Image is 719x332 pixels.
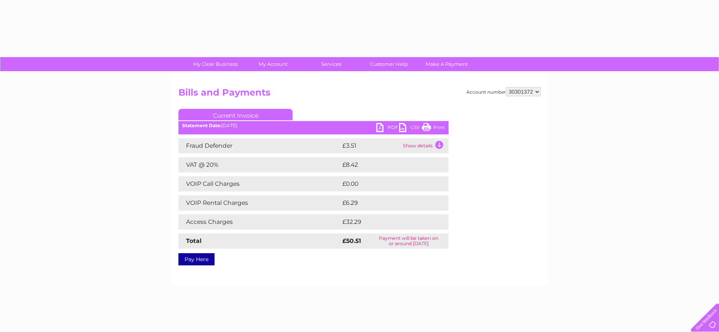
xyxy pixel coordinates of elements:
[178,176,340,192] td: VOIP Call Charges
[242,57,305,71] a: My Account
[178,109,293,120] a: Current Invoice
[422,123,445,134] a: Print
[358,57,420,71] a: Customer Help
[399,123,422,134] a: CSV
[184,57,247,71] a: My Clear Business
[415,57,478,71] a: Make A Payment
[466,87,541,96] div: Account number
[178,123,449,128] div: [DATE]
[340,176,431,192] td: £0.00
[186,237,202,244] strong: Total
[340,138,401,153] td: £3.51
[182,123,221,128] b: Statement Date:
[340,214,433,230] td: £32.29
[369,233,449,249] td: Payment will be taken on or around [DATE]
[178,138,340,153] td: Fraud Defender
[178,157,340,172] td: VAT @ 20%
[342,237,361,244] strong: £50.51
[340,157,431,172] td: £8.42
[340,195,431,211] td: £6.29
[300,57,363,71] a: Services
[178,253,215,265] a: Pay Here
[178,87,541,102] h2: Bills and Payments
[376,123,399,134] a: PDF
[178,214,340,230] td: Access Charges
[178,195,340,211] td: VOIP Rental Charges
[401,138,449,153] td: Show details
